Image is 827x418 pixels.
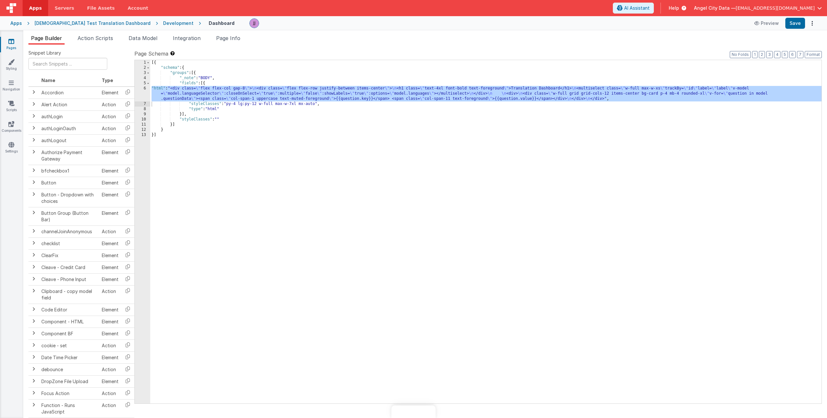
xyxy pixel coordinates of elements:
[39,363,99,375] td: debounce
[55,5,74,11] span: Servers
[39,225,99,237] td: channelJoinAnonymous
[99,304,121,316] td: Element
[163,20,194,26] div: Development
[785,18,805,29] button: Save
[624,5,650,11] span: AI Assistant
[29,5,42,11] span: Apps
[102,78,113,83] span: Type
[99,363,121,375] td: Action
[135,76,150,81] div: 4
[99,134,121,146] td: Action
[135,70,150,76] div: 3
[39,207,99,225] td: Button Group (Button Bar)
[99,399,121,418] td: Action
[99,261,121,273] td: Element
[87,5,115,11] span: File Assets
[736,5,815,11] span: [EMAIL_ADDRESS][DOMAIN_NAME]
[99,110,121,122] td: Action
[99,387,121,399] td: Action
[39,165,99,177] td: bfcheckbox1
[99,177,121,189] td: Element
[730,51,751,58] button: No Folds
[35,20,151,26] div: [DEMOGRAPHIC_DATA] Test Translation Dashboard
[39,110,99,122] td: authLogin
[135,86,150,101] div: 6
[782,51,788,58] button: 5
[78,35,113,41] span: Action Scripts
[694,5,736,11] span: Angel City Data —
[250,19,259,28] img: a41cce6c0a0b39deac5cad64cb9bd16a
[99,225,121,237] td: Action
[789,51,796,58] button: 6
[750,18,783,28] button: Preview
[99,165,121,177] td: Element
[39,304,99,316] td: Code Editor
[28,50,61,56] span: Snippet Library
[135,65,150,70] div: 2
[135,81,150,86] div: 5
[39,99,99,110] td: Alert Action
[39,237,99,249] td: checklist
[805,51,822,58] button: Format
[766,51,773,58] button: 3
[99,249,121,261] td: Element
[39,189,99,207] td: Button - Dropdown with choices
[39,399,99,418] td: Function - Runs JavaScript
[694,5,822,11] button: Angel City Data — [EMAIL_ADDRESS][DOMAIN_NAME]
[135,132,150,138] div: 13
[39,177,99,189] td: Button
[39,285,99,304] td: Clipboard - copy model field
[209,21,235,26] h4: Dashboard
[39,387,99,399] td: Focus Action
[774,51,780,58] button: 4
[135,127,150,132] div: 12
[135,101,150,107] div: 7
[135,112,150,117] div: 9
[99,87,121,99] td: Element
[216,35,240,41] span: Page Info
[39,87,99,99] td: Accordion
[31,35,62,41] span: Page Builder
[99,207,121,225] td: Element
[99,122,121,134] td: Action
[135,117,150,122] div: 10
[10,20,22,26] div: Apps
[752,51,758,58] button: 1
[99,340,121,351] td: Action
[135,107,150,112] div: 8
[39,122,99,134] td: authLoginOauth
[99,375,121,387] td: Element
[129,35,157,41] span: Data Model
[39,146,99,165] td: Authorize Payment Gateway
[135,60,150,65] div: 1
[134,50,168,57] span: Page Schema
[759,51,765,58] button: 2
[39,340,99,351] td: cookie - set
[39,134,99,146] td: authLogout
[99,285,121,304] td: Action
[99,189,121,207] td: Element
[28,58,107,70] input: Search Snippets ...
[135,122,150,127] div: 11
[99,146,121,165] td: Element
[613,3,654,14] button: AI Assistant
[808,19,817,28] button: Options
[39,249,99,261] td: ClearFix
[99,99,121,110] td: Action
[39,328,99,340] td: Component BF
[173,35,201,41] span: Integration
[99,351,121,363] td: Element
[39,273,99,285] td: Cleave - Phone Input
[99,316,121,328] td: Element
[669,5,679,11] span: Help
[39,375,99,387] td: DropZone File Upload
[41,78,55,83] span: Name
[39,316,99,328] td: Component - HTML
[99,273,121,285] td: Element
[99,237,121,249] td: Element
[797,51,803,58] button: 7
[39,351,99,363] td: Date Time Picker
[99,328,121,340] td: Element
[39,261,99,273] td: Cleave - Credit Card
